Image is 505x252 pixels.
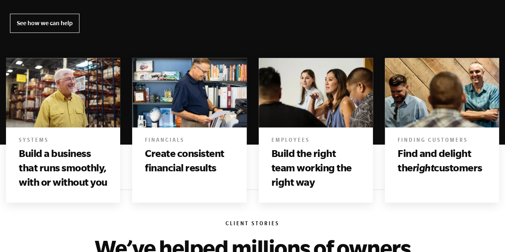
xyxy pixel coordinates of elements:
[132,58,246,127] img: beyond the e myth, e-myth, the e myth
[398,146,486,175] h3: Find and delight the customers
[271,137,360,145] h6: Employees
[385,58,499,127] img: Books include beyond the e myth, e-myth, the e myth
[412,162,434,173] i: right
[6,58,120,127] img: beyond the e myth, e-myth, the e myth, e myth revisited
[259,58,373,127] img: Books include beyond the e myth, e-myth, the e myth
[10,14,79,33] a: See how we can help
[271,146,360,190] h3: Build the right team working the right way
[465,214,505,252] iframe: Chat Widget
[398,137,486,145] h6: Finding Customers
[145,137,234,145] h6: Financials
[145,146,234,175] h3: Create consistent financial results
[19,137,107,145] h6: Systems
[19,146,107,190] h3: Build a business that runs smoothly, with or without you
[10,220,495,228] h6: Client Stories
